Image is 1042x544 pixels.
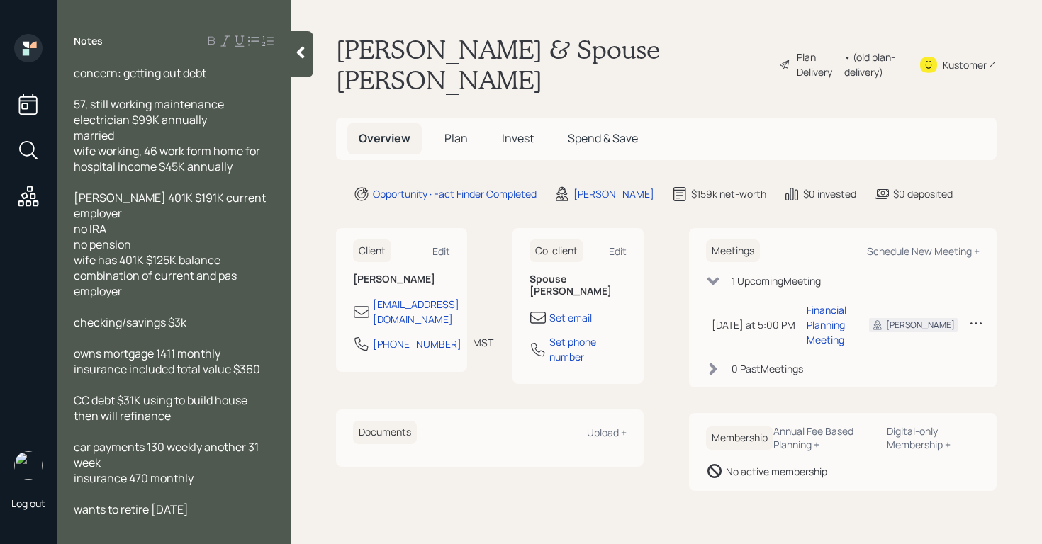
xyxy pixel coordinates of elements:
span: Overview [359,130,410,146]
div: Plan Delivery [797,50,837,79]
div: Annual Fee Based Planning + [773,424,875,451]
h6: Documents [353,421,417,444]
span: wants to retire [DATE] [74,501,189,517]
div: • (old plan-delivery) [844,50,902,79]
label: Notes [74,34,103,48]
div: $159k net-worth [691,186,766,201]
img: retirable_logo.png [14,451,43,480]
h6: Meetings [706,239,760,263]
h6: Client [353,239,391,263]
div: Schedule New Meeting + [867,244,980,258]
span: CC debt $31K using to build house then will refinance [74,392,250,424]
span: Spend & Save [568,130,638,146]
h6: Membership [706,426,773,450]
div: No active membership [726,464,827,479]
div: $0 invested [803,186,856,201]
div: Set phone number [549,334,627,364]
h6: Co-client [530,239,583,263]
div: 0 Past Meeting s [732,361,803,376]
div: Kustomer [943,57,987,72]
span: [PERSON_NAME] 401K $191K current employer no IRA no pension wife has 401K $125K balance combinati... [74,190,268,299]
div: Set email [549,310,592,325]
div: [PERSON_NAME] [886,319,955,331]
div: [PHONE_NUMBER] [373,336,461,351]
span: Invest [502,130,534,146]
div: Upload + [587,426,627,439]
div: Edit [432,244,450,258]
div: Financial Planning Meeting [807,302,846,347]
h6: [PERSON_NAME] [353,273,450,285]
div: $0 deposited [893,186,953,201]
div: Log out [11,497,45,510]
h1: [PERSON_NAME] & Spouse [PERSON_NAME] [336,34,768,95]
h6: Spouse [PERSON_NAME] [530,273,627,297]
span: Plan [444,130,468,146]
span: car payments 130 weekly another 31 week insurance 470 monthly [74,439,261,486]
div: [EMAIL_ADDRESS][DOMAIN_NAME] [373,297,459,327]
div: Opportunity · Fact Finder Completed [373,186,537,201]
span: 57, still working maintenance electrician $99K annually married wife working, 46 work form home f... [74,96,262,174]
span: owns mortgage 1411 monthly insurance included total value $360 [74,346,260,377]
div: Digital-only Membership + [887,424,980,451]
span: checking/savings $3k [74,314,186,330]
div: Edit [609,244,627,258]
div: [PERSON_NAME] [573,186,654,201]
div: MST [473,335,493,350]
div: [DATE] at 5:00 PM [712,317,795,332]
span: concern: getting out debt [74,65,206,81]
div: 1 Upcoming Meeting [732,273,821,288]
